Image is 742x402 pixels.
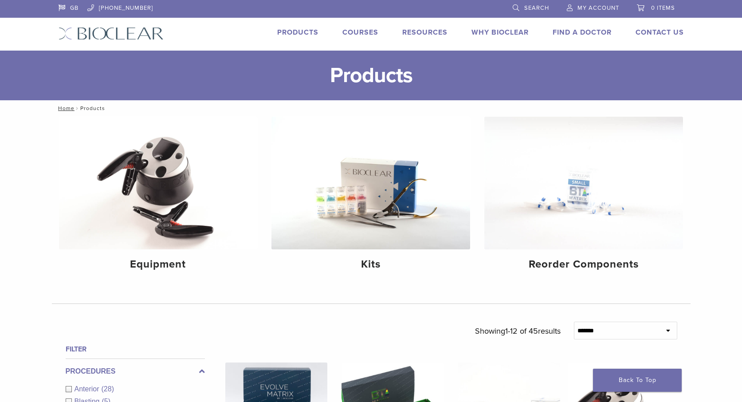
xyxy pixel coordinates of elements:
span: My Account [577,4,619,12]
h4: Reorder Components [491,256,676,272]
a: Find A Doctor [553,28,612,37]
nav: Products [52,100,691,116]
span: 1-12 of 45 [505,326,538,336]
img: Equipment [59,117,258,249]
a: Products [277,28,318,37]
p: Showing results [475,322,561,340]
img: Bioclear [59,27,164,40]
img: Reorder Components [484,117,683,249]
h4: Kits [279,256,463,272]
a: Why Bioclear [471,28,529,37]
a: Equipment [59,117,258,278]
label: Procedures [66,366,205,377]
a: Home [55,105,75,111]
span: / [75,106,80,110]
span: Anterior [75,385,102,393]
span: Search [524,4,549,12]
a: Courses [342,28,378,37]
span: 0 items [651,4,675,12]
a: Resources [402,28,448,37]
a: Kits [271,117,470,278]
span: (28) [102,385,114,393]
img: Kits [271,117,470,249]
a: Contact Us [636,28,684,37]
h4: Filter [66,344,205,355]
a: Back To Top [593,369,682,392]
h4: Equipment [66,256,251,272]
a: Reorder Components [484,117,683,278]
